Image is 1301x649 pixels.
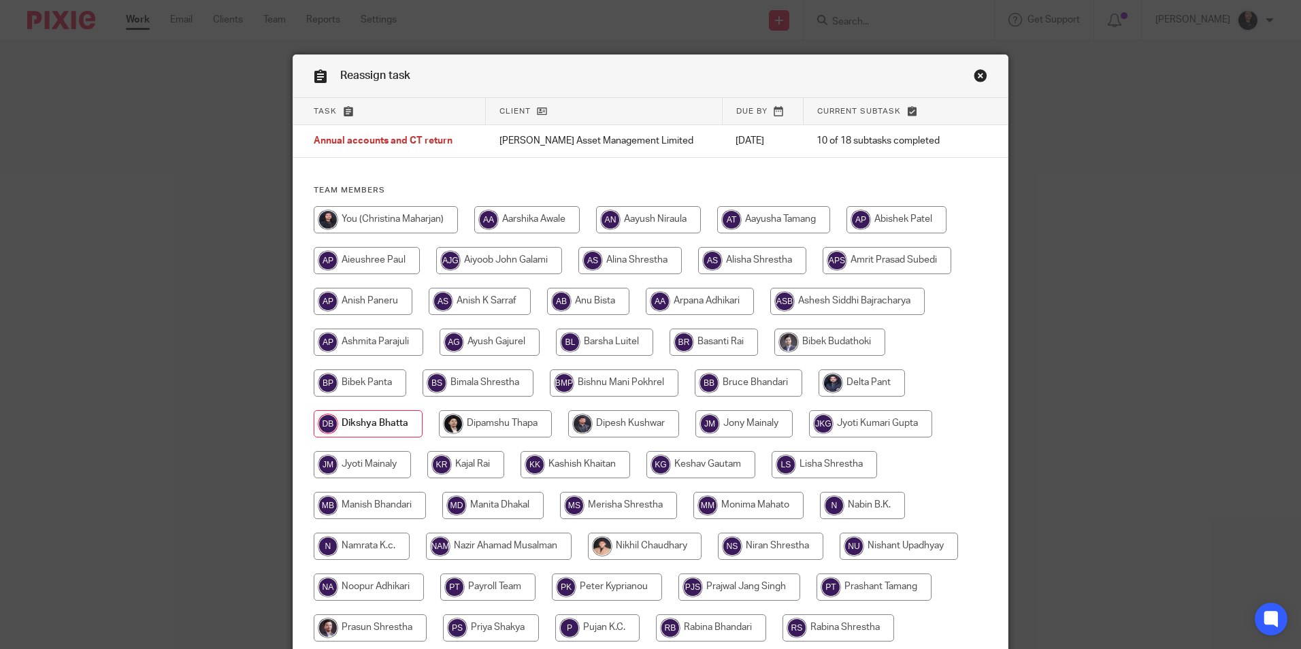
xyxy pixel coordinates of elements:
[314,107,337,115] span: Task
[974,69,987,87] a: Close this dialog window
[803,125,964,158] td: 10 of 18 subtasks completed
[314,185,987,196] h4: Team members
[314,137,452,146] span: Annual accounts and CT return
[736,107,768,115] span: Due by
[736,134,789,148] p: [DATE]
[817,107,901,115] span: Current subtask
[499,134,709,148] p: [PERSON_NAME] Asset Management Limited
[340,70,410,81] span: Reassign task
[499,107,531,115] span: Client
